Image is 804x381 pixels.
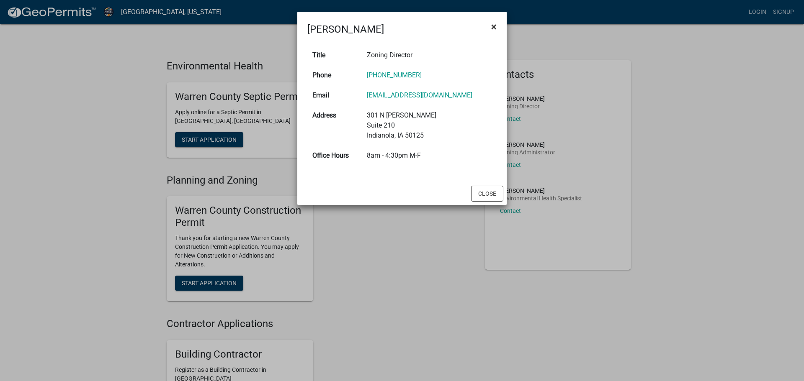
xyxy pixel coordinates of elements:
[367,151,492,161] div: 8am - 4:30pm M-F
[484,15,503,38] button: Close
[367,91,472,99] a: [EMAIL_ADDRESS][DOMAIN_NAME]
[307,85,362,105] th: Email
[307,65,362,85] th: Phone
[307,105,362,146] th: Address
[367,71,422,79] a: [PHONE_NUMBER]
[471,186,503,202] button: Close
[362,45,497,65] td: Zoning Director
[362,105,497,146] td: 301 N [PERSON_NAME] Suite 210 Indianola, IA 50125
[491,21,497,33] span: ×
[307,146,362,166] th: Office Hours
[307,22,384,37] h4: [PERSON_NAME]
[307,45,362,65] th: Title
